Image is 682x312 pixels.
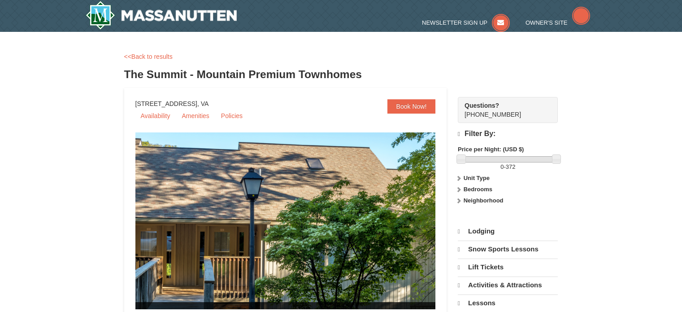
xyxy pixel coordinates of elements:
[176,109,214,123] a: Amenities
[135,109,176,123] a: Availability
[465,102,499,109] strong: Questions?
[526,19,590,26] a: Owner's Site
[526,19,568,26] span: Owner's Site
[458,241,558,258] a: Snow Sports Lessons
[464,175,490,181] strong: Unit Type
[500,163,504,170] span: 0
[458,223,558,240] a: Lodging
[458,277,558,294] a: Activities & Attractions
[458,163,558,171] label: -
[124,66,558,83] h3: The Summit - Mountain Premium Townhomes
[458,130,558,138] h4: Filter By:
[464,186,492,193] strong: Bedrooms
[387,99,436,114] a: Book Now!
[506,163,516,170] span: 372
[458,146,524,153] strong: Price per Night: (USD $)
[216,109,248,123] a: Policies
[458,259,558,276] a: Lift Tickets
[422,19,510,26] a: Newsletter Sign Up
[135,132,458,309] img: 19219034-1-0eee7e00.jpg
[458,294,558,312] a: Lessons
[86,1,237,30] img: Massanutten Resort Logo
[86,1,237,30] a: Massanutten Resort
[465,101,542,118] span: [PHONE_NUMBER]
[422,19,487,26] span: Newsletter Sign Up
[464,197,504,204] strong: Neighborhood
[124,53,173,60] a: <<Back to results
